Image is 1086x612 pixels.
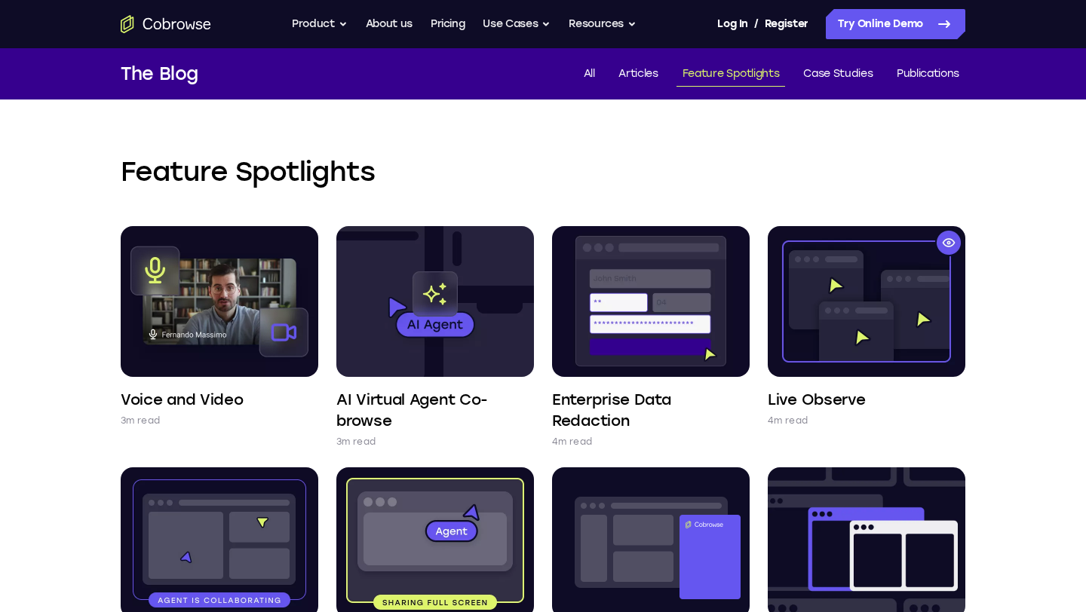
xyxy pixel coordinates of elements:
[552,389,750,431] h4: Enterprise Data Redaction
[768,389,865,410] h4: Live Observe
[121,60,198,87] h1: The Blog
[121,226,318,377] img: Voice and Video
[676,62,786,87] a: Feature Spotlights
[578,62,601,87] a: All
[483,9,551,39] button: Use Cases
[121,15,211,33] a: Go to the home page
[336,226,534,377] img: AI Virtual Agent Co-browse
[336,434,376,449] p: 3m read
[768,226,965,428] a: Live Observe 4m read
[336,389,534,431] h4: AI Virtual Agent Co-browse
[366,9,413,39] a: About us
[765,9,808,39] a: Register
[552,226,750,377] img: Enterprise Data Redaction
[797,62,879,87] a: Case Studies
[717,9,747,39] a: Log In
[431,9,465,39] a: Pricing
[768,226,965,377] img: Live Observe
[552,434,592,449] p: 4m read
[569,9,637,39] button: Resources
[826,9,965,39] a: Try Online Demo
[336,226,534,449] a: AI Virtual Agent Co-browse 3m read
[891,62,965,87] a: Publications
[552,226,750,449] a: Enterprise Data Redaction 4m read
[121,226,318,428] a: Voice and Video 3m read
[612,62,664,87] a: Articles
[121,413,160,428] p: 3m read
[121,389,244,410] h4: Voice and Video
[768,413,808,428] p: 4m read
[121,154,965,190] h2: Feature Spotlights
[292,9,348,39] button: Product
[754,15,759,33] span: /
